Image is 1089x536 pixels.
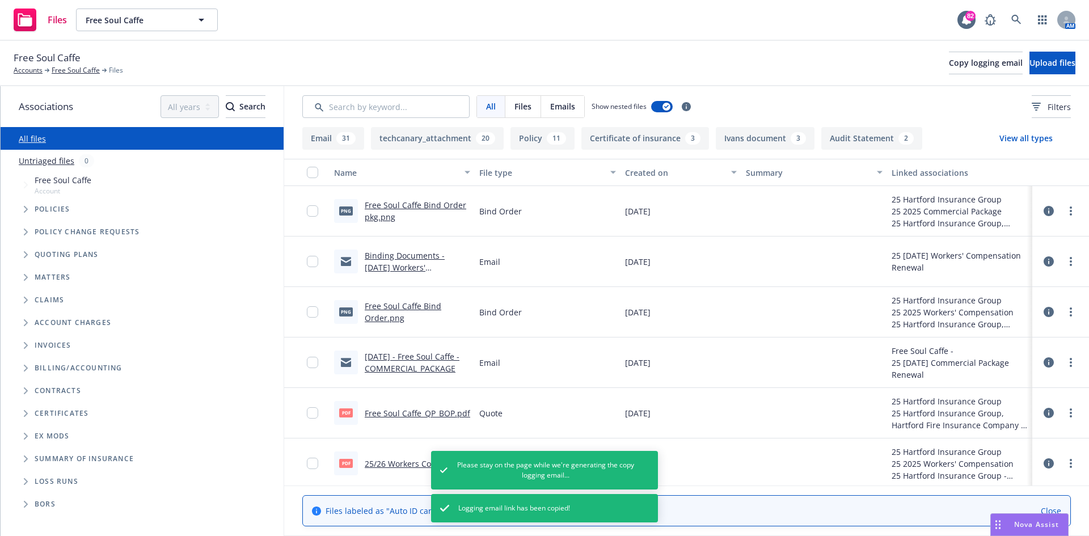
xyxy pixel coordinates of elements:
div: Summary [746,167,869,179]
a: All files [19,133,46,144]
input: Toggle Row Selected [307,458,318,469]
span: Emails [550,100,575,112]
div: Search [226,96,265,117]
div: 25 2025 Commercial Package [892,205,1028,217]
span: [DATE] [625,306,651,318]
span: Email [479,256,500,268]
button: Upload files [1029,52,1075,74]
div: Linked associations [892,167,1028,179]
div: 25 Hartford Insurance Group, Hartford Fire Insurance Company - Hartford Insurance Group [892,407,1028,431]
input: Toggle Row Selected [307,205,318,217]
span: Ex Mods [35,433,69,440]
a: more [1064,305,1078,319]
div: 20 [476,132,495,145]
span: All [486,100,496,112]
input: Toggle Row Selected [307,357,318,368]
span: Quote [479,407,503,419]
div: 25 [DATE] Commercial Package Renewal [892,357,1028,381]
span: Account charges [35,319,111,326]
span: Policies [35,206,70,213]
span: pdf [339,408,353,417]
input: Toggle Row Selected [307,256,318,267]
span: Account [35,186,91,196]
a: Close [1041,505,1061,517]
a: Free Soul Caffe Bind Order.png [365,301,441,323]
button: Copy logging email [949,52,1023,74]
span: Billing/Accounting [35,365,123,372]
span: Nova Assist [1014,520,1059,529]
button: Filters [1032,95,1071,118]
button: Summary [741,159,887,186]
span: png [339,307,353,316]
a: Accounts [14,65,43,75]
span: Files [514,100,531,112]
div: 25 Hartford Insurance Group, Hartford Casualty Insurance Company - Hartford Insurance Group [892,318,1028,330]
a: more [1064,356,1078,369]
a: Files [9,4,71,36]
div: 3 [791,132,806,145]
button: Audit Statement [821,127,922,150]
a: 25/26 Workers Comp .pdf [365,458,461,469]
button: SearchSearch [226,95,265,118]
span: png [339,206,353,215]
div: Drag to move [991,514,1005,535]
div: 82 [965,11,976,21]
div: 25 Hartford Insurance Group [892,193,1028,205]
span: Matters [35,274,70,281]
div: 3 [685,132,700,145]
input: Toggle Row Selected [307,407,318,419]
button: Certificate of insurance [581,127,709,150]
span: Files labeled as "Auto ID card" are hidden. [326,505,564,517]
span: Free Soul Caffe [14,50,81,65]
span: Contracts [35,387,81,394]
span: Invoices [35,342,71,349]
a: Free Soul Caffe Bind Order pkg.png [365,200,466,222]
input: Select all [307,167,318,178]
div: Name [334,167,458,179]
div: Folder Tree Example [1,357,284,516]
span: Copy logging email [949,57,1023,68]
button: Name [330,159,475,186]
a: Binding Documents - [DATE] Workers' Compensation - Free Soul Caffe - Newfront Insurance [365,250,467,297]
span: Certificates [35,410,88,417]
button: Linked associations [887,159,1032,186]
span: Logging email link has been copied! [458,503,570,513]
div: File type [479,167,603,179]
div: 2 [898,132,914,145]
a: more [1064,255,1078,268]
span: Filters [1032,101,1071,113]
a: more [1064,457,1078,470]
div: 25 Hartford Insurance Group - 25/26 Workers Comp [892,470,1028,482]
span: BORs [35,501,56,508]
div: 11 [547,132,566,145]
a: more [1064,406,1078,420]
span: [DATE] [625,256,651,268]
div: Created on [625,167,725,179]
div: 31 [336,132,356,145]
span: [DATE] [625,407,651,419]
span: Quoting plans [35,251,99,258]
div: 0 [79,154,94,167]
span: Upload files [1029,57,1075,68]
input: Toggle Row Selected [307,306,318,318]
button: Nova Assist [990,513,1069,536]
span: Email [479,357,500,369]
span: pdf [339,459,353,467]
span: Free Soul Caffe [86,14,184,26]
span: Filters [1048,101,1071,113]
span: Policy change requests [35,229,140,235]
span: Claims [35,297,64,303]
a: Free Soul Caffe [52,65,100,75]
span: Show nested files [592,102,647,111]
a: Free Soul Caffe_QP_BOP.pdf [365,408,470,419]
div: Tree Example [1,172,284,357]
span: [DATE] [625,205,651,217]
div: 25 Hartford Insurance Group [892,446,1028,458]
a: Search [1005,9,1028,31]
span: Bind Order [479,205,522,217]
a: Switch app [1031,9,1054,31]
span: [DATE] [625,357,651,369]
span: Bind Order [479,306,522,318]
span: Please stay on the page while we're generating the copy logging email... [457,460,635,480]
svg: Search [226,102,235,111]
